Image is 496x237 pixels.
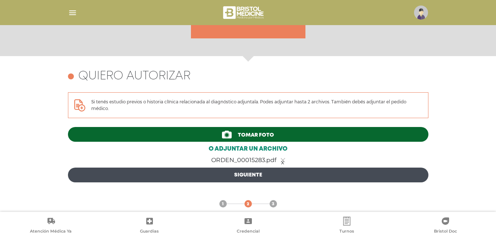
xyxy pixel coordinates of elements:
[78,69,191,83] h4: Quiero autorizar
[434,229,457,235] span: Bristol Doc
[247,201,249,207] span: 2
[91,99,422,112] p: Si tenés estudio previos o historia clínica relacionada al diagnóstico adjuntala. Podes adjuntar ...
[68,8,77,17] img: Cober_menu-lines-white.svg
[281,158,285,162] a: x
[68,127,428,142] a: Tomar foto
[199,217,297,236] a: Credencial
[238,133,274,138] span: Tomar foto
[339,229,354,235] span: Turnos
[270,200,277,207] a: 3
[272,201,274,207] span: 3
[219,200,227,207] a: 1
[30,229,72,235] span: Atención Médica Ya
[222,4,266,21] img: bristol-medicine-blanco.png
[297,217,396,236] a: Turnos
[1,217,100,236] a: Atención Médica Ya
[140,229,159,235] span: Guardias
[396,217,495,236] a: Bristol Doc
[100,217,199,236] a: Guardias
[222,201,224,207] span: 1
[211,158,276,162] span: ORDEN_00015283.pdf
[244,200,252,207] a: 2
[68,168,428,182] a: Siguiente
[414,6,428,20] img: profile-placeholder.svg
[68,145,428,154] a: o adjuntar un archivo
[237,229,260,235] span: Credencial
